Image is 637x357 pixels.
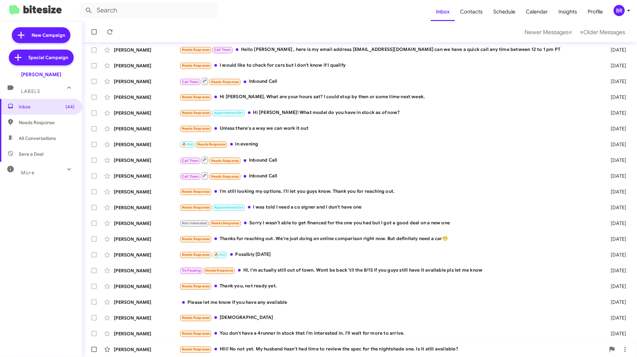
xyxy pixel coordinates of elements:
div: [PERSON_NAME] [114,141,180,148]
span: Appointment Set [214,205,243,210]
span: Older Messages [583,29,625,36]
div: Hi, I'm actually still out of town. Wont be back 'til the 8/15 if you guys still have it availabl... [180,267,600,274]
span: Needs Response [205,268,233,273]
div: [DEMOGRAPHIC_DATA] [180,314,600,322]
div: Unless there's a way we can work it out [180,125,600,132]
div: [DATE] [600,47,632,53]
div: [DATE] [600,204,632,211]
div: [DATE] [600,267,632,274]
div: Inbound Call [180,77,600,85]
div: [PERSON_NAME] [114,110,180,116]
div: [PERSON_NAME] [114,220,180,227]
div: Inbound Call [180,172,600,180]
span: Call Them [182,174,199,179]
div: [DATE] [600,283,632,290]
div: [DATE] [600,110,632,116]
span: (44) [65,103,75,110]
span: Needs Response [197,142,225,146]
div: [DATE] [600,252,632,258]
span: Call Them [182,80,199,84]
span: Appointment Set [214,111,243,115]
span: Needs Response [182,111,210,115]
div: [PERSON_NAME] [114,330,180,337]
a: New Campaign [12,27,70,43]
div: [PERSON_NAME] [114,47,180,53]
span: More [21,170,35,176]
span: Labels [21,88,40,94]
div: Possibly [DATE] [180,251,600,258]
span: Newer Messages [525,29,569,36]
div: [DATE] [600,157,632,164]
div: Hello [PERSON_NAME] , here is my email address [EMAIL_ADDRESS][DOMAIN_NAME] can we have a quick c... [180,46,600,54]
div: You don't have a 4runner in stock that I'm interested in. I'll wait for more to arrive. [180,330,600,337]
nav: Page navigation example [521,25,629,39]
span: Not-Interested [182,221,207,225]
span: Needs Response [19,119,75,126]
div: [PERSON_NAME] [114,204,180,211]
div: Hi [PERSON_NAME], What are your hours sat? I could stop by then or some time next week. [180,93,600,101]
span: Needs Response [182,253,210,257]
div: [PERSON_NAME] [114,267,180,274]
div: [PERSON_NAME] [114,125,180,132]
span: » [580,28,583,36]
div: [PERSON_NAME] [114,252,180,258]
div: Sorry I wasn't able to get financed for the one you had but I got a good deal on a new one [180,219,600,227]
span: Needs Response [182,284,210,288]
span: 🔥 Hot [182,142,193,146]
a: Insights [553,2,582,21]
div: [DATE] [600,141,632,148]
div: In evening [180,141,600,148]
span: Inbox [19,103,75,110]
span: Call Them [182,159,199,163]
a: Inbox [431,2,455,21]
span: Needs Response [211,174,239,179]
span: Needs Response [211,221,239,225]
div: [DATE] [600,220,632,227]
div: [DATE] [600,315,632,321]
div: [PERSON_NAME] [114,94,180,100]
div: [PERSON_NAME] [114,173,180,179]
div: [PERSON_NAME] [114,299,180,305]
a: Schedule [488,2,521,21]
div: [PERSON_NAME] [114,346,180,353]
span: Needs Response [182,190,210,194]
div: [PERSON_NAME] [114,189,180,195]
button: Previous [521,25,576,39]
span: Needs Response [182,205,210,210]
div: [PERSON_NAME] [114,78,180,85]
div: [PERSON_NAME] [114,62,180,69]
div: [PERSON_NAME] [114,283,180,290]
span: Needs Response [211,159,239,163]
div: I would like to check for cars but I don't know if I qualify [180,62,600,69]
span: New Campaign [32,32,65,38]
a: Profile [582,2,608,21]
div: [DATE] [600,125,632,132]
div: [PERSON_NAME] [21,71,61,78]
div: [DATE] [600,299,632,305]
div: [DATE] [600,173,632,179]
div: Thanks for reaching out. We're just doing an online comparison right now. But definitely need a car😁 [180,235,600,243]
span: Needs Response [182,63,210,68]
div: [DATE] [600,94,632,100]
div: Hiii! No not yet. My husband hasn't had time to review the spec for the nightshade one. Is it sti... [180,346,605,353]
div: [DATE] [600,78,632,85]
button: BR [608,5,630,16]
div: [DATE] [600,330,632,337]
div: [PERSON_NAME] [114,236,180,242]
div: [PERSON_NAME] [114,157,180,164]
span: Needs Response [182,237,210,241]
span: Needs Response [182,95,210,99]
div: [PERSON_NAME] [114,315,180,321]
span: Needs Response [182,316,210,320]
div: [DATE] [600,236,632,242]
a: Contacts [455,2,488,21]
button: Next [576,25,629,39]
span: Call Them [214,48,231,52]
div: [DATE] [600,62,632,69]
div: BR [614,5,625,16]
